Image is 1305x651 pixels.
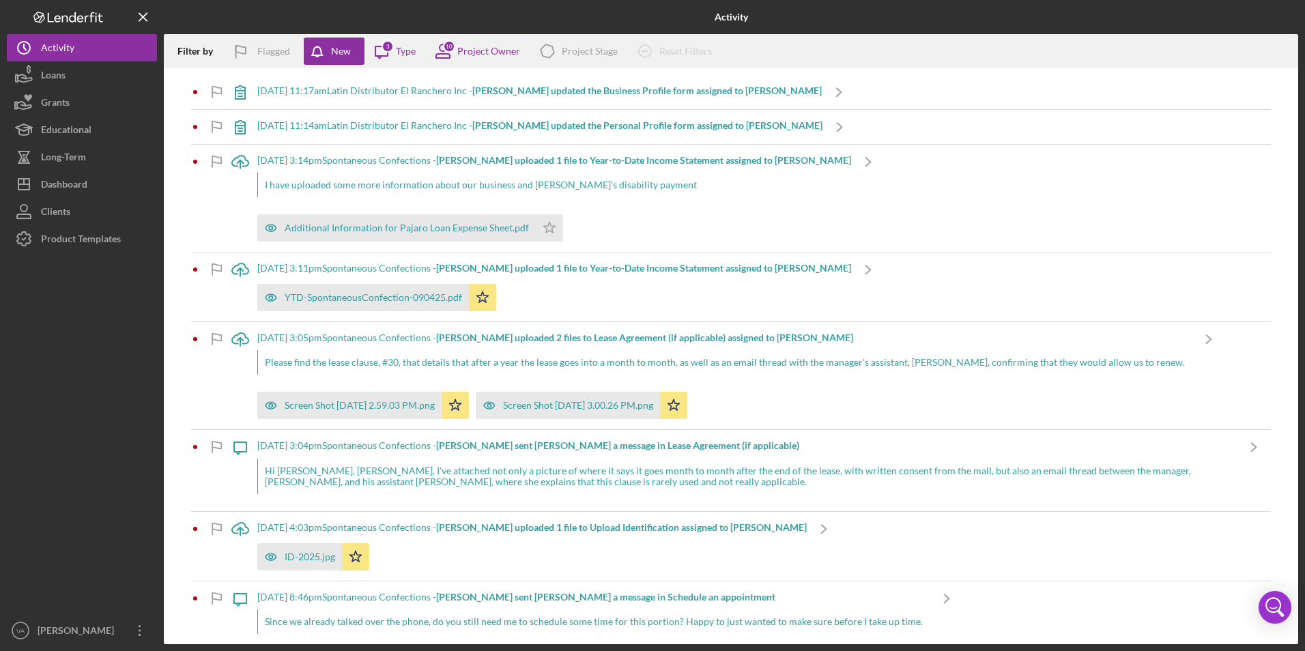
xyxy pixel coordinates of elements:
[223,512,841,581] a: [DATE] 4:03pmSpontaneous Confections -[PERSON_NAME] uploaded 1 file to Upload Identification assi...
[7,198,157,225] button: Clients
[436,439,799,451] b: [PERSON_NAME] sent [PERSON_NAME] a message in Lease Agreement (if applicable)
[7,225,157,252] button: Product Templates
[285,551,335,562] div: ID-2025.jpg
[41,89,70,119] div: Grants
[257,155,851,166] div: [DATE] 3:14pm Spontaneous Confections -
[177,46,223,57] div: Filter by
[443,40,455,53] div: 10
[285,292,462,303] div: YTD-SpontaneousConfection-090425.pdf
[16,627,25,635] text: VA
[476,392,687,419] button: Screen Shot [DATE] 3.00.26 PM.png
[7,617,157,644] button: VA[PERSON_NAME]
[457,46,520,57] div: Project Owner
[223,38,304,65] button: Flagged
[257,332,1192,343] div: [DATE] 3:05pm Spontaneous Confections -
[257,440,1237,451] div: [DATE] 3:04pm Spontaneous Confections -
[257,214,563,242] button: Additional Information for Pajaro Loan Expense Sheet.pdf
[257,38,290,65] div: Flagged
[285,400,435,411] div: Screen Shot [DATE] 2.59.03 PM.png
[223,252,885,321] a: [DATE] 3:11pmSpontaneous Confections -[PERSON_NAME] uploaded 1 file to Year-to-Date Income Statem...
[436,591,775,603] b: [PERSON_NAME] sent [PERSON_NAME] a message in Schedule an appointment
[257,263,851,274] div: [DATE] 3:11pm Spontaneous Confections -
[41,116,91,147] div: Educational
[257,522,807,533] div: [DATE] 4:03pm Spontaneous Confections -
[257,85,822,96] div: [DATE] 11:17am Latin Distributor El Ranchero Inc -
[396,46,416,57] div: Type
[382,40,394,53] div: 3
[41,225,121,256] div: Product Templates
[436,154,851,166] b: [PERSON_NAME] uploaded 1 file to Year-to-Date Income Statement assigned to [PERSON_NAME]
[41,143,86,174] div: Long-Term
[562,46,618,57] div: Project Stage
[472,85,822,96] b: [PERSON_NAME] updated the Business Profile form assigned to [PERSON_NAME]
[304,38,364,65] button: New
[1259,591,1291,624] div: Open Intercom Messenger
[659,38,712,65] div: Reset Filters
[223,322,1226,429] a: [DATE] 3:05pmSpontaneous Confections -[PERSON_NAME] uploaded 2 files to Lease Agreement (if appli...
[223,75,856,109] a: [DATE] 11:17amLatin Distributor El Ranchero Inc -[PERSON_NAME] updated the Business Profile form ...
[223,581,964,651] a: [DATE] 8:46pmSpontaneous Confections -[PERSON_NAME] sent [PERSON_NAME] a message in Schedule an a...
[257,392,469,419] button: Screen Shot [DATE] 2.59.03 PM.png
[257,459,1237,494] div: Hi [PERSON_NAME], [PERSON_NAME], I've attached not only a picture of where it says it goes month ...
[257,120,822,131] div: [DATE] 11:14am Latin Distributor El Ranchero Inc -
[223,430,1271,510] a: [DATE] 3:04pmSpontaneous Confections -[PERSON_NAME] sent [PERSON_NAME] a message in Lease Agreeme...
[7,89,157,116] button: Grants
[436,262,851,274] b: [PERSON_NAME] uploaded 1 file to Year-to-Date Income Statement assigned to [PERSON_NAME]
[436,332,853,343] b: [PERSON_NAME] uploaded 2 files to Lease Agreement (if applicable) assigned to [PERSON_NAME]
[41,34,74,65] div: Activity
[41,198,70,229] div: Clients
[7,116,157,143] button: Educational
[41,171,87,201] div: Dashboard
[331,38,351,65] div: New
[34,617,123,648] div: [PERSON_NAME]
[7,143,157,171] button: Long-Term
[257,592,930,603] div: [DATE] 8:46pm Spontaneous Confections -
[628,38,726,65] button: Reset Filters
[503,400,653,411] div: Screen Shot [DATE] 3.00.26 PM.png
[223,145,885,252] a: [DATE] 3:14pmSpontaneous Confections -[PERSON_NAME] uploaded 1 file to Year-to-Date Income Statem...
[257,284,496,311] button: YTD-SpontaneousConfection-090425.pdf
[7,34,157,61] button: Activity
[257,543,369,570] button: ID-2025.jpg
[257,350,1192,375] div: Please find the lease clause, #30, that details that after a year the lease goes into a month to ...
[285,222,529,233] div: Additional Information for Pajaro Loan Expense Sheet.pdf
[257,173,851,197] div: I have uploaded some more information about our business and [PERSON_NAME]'s disability payment
[436,521,807,533] b: [PERSON_NAME] uploaded 1 file to Upload Identification assigned to [PERSON_NAME]
[41,61,66,92] div: Loans
[7,61,157,89] button: Loans
[7,171,157,198] button: Dashboard
[472,119,822,131] b: [PERSON_NAME] updated the Personal Profile form assigned to [PERSON_NAME]
[715,12,748,23] b: Activity
[257,609,930,634] div: Since we already talked over the phone, do you still need me to schedule some time for this porti...
[223,110,857,144] a: [DATE] 11:14amLatin Distributor El Ranchero Inc -[PERSON_NAME] updated the Personal Profile form ...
